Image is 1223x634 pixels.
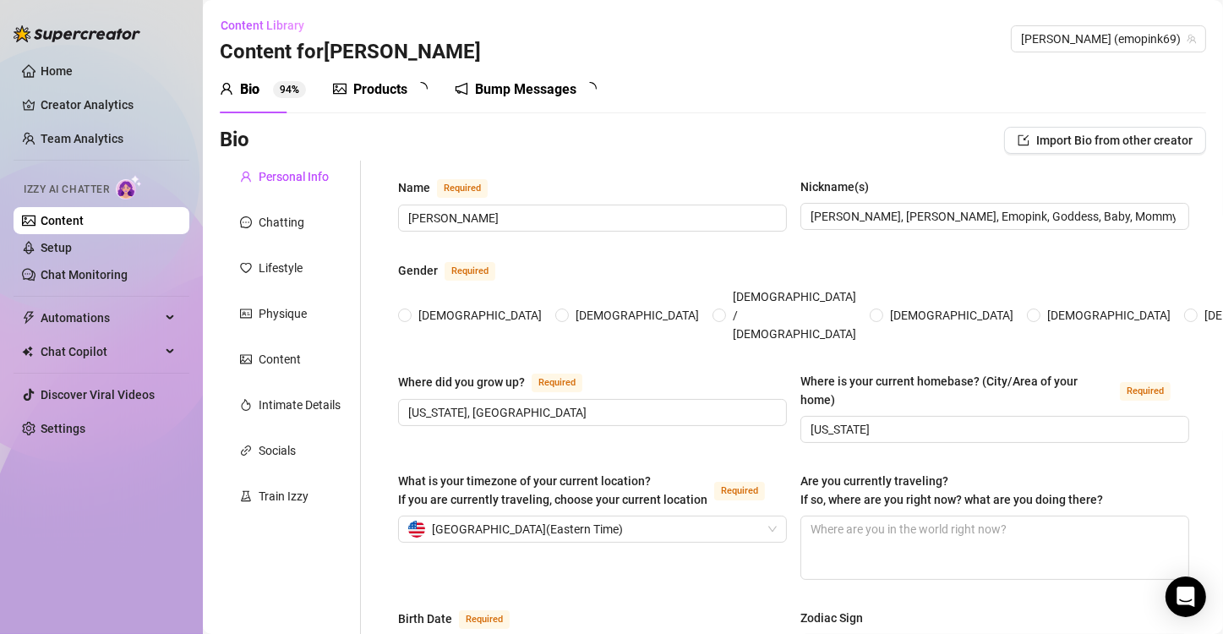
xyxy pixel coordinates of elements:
input: Where is your current homebase? (City/Area of your home) [811,420,1176,439]
label: Gender [398,260,514,281]
a: Team Analytics [41,132,123,145]
div: Where is your current homebase? (City/Area of your home) [800,372,1113,409]
span: Required [445,262,495,281]
img: logo-BBDzfeDw.svg [14,25,140,42]
span: link [240,445,252,456]
span: Import Bio from other creator [1036,134,1193,147]
span: Chat Copilot [41,338,161,365]
a: Content [41,214,84,227]
span: loading [414,82,428,96]
span: import [1018,134,1029,146]
div: Lifestyle [259,259,303,277]
a: Home [41,64,73,78]
div: Nickname(s) [800,178,869,196]
input: Where did you grow up? [408,403,773,422]
span: What is your timezone of your current location? If you are currently traveling, choose your curre... [398,474,707,506]
a: Settings [41,422,85,435]
input: Nickname(s) [811,207,1176,226]
label: Name [398,178,506,198]
span: Izzy AI Chatter [24,182,109,198]
div: Bump Messages [475,79,576,100]
label: Nickname(s) [800,178,881,196]
a: Setup [41,241,72,254]
button: Content Library [220,12,318,39]
span: team [1187,34,1197,44]
div: Name [398,178,430,197]
div: Gender [398,261,438,280]
span: Britney (emopink69) [1021,26,1196,52]
span: Required [532,374,582,392]
label: Birth Date [398,609,528,629]
sup: 94% [273,81,306,98]
span: [DEMOGRAPHIC_DATA] / [DEMOGRAPHIC_DATA] [726,287,863,343]
div: Zodiac Sign [800,609,863,627]
div: Socials [259,441,296,460]
a: Chat Monitoring [41,268,128,281]
div: Train Izzy [259,487,308,506]
span: Are you currently traveling? If so, where are you right now? what are you doing there? [800,474,1103,506]
span: [DEMOGRAPHIC_DATA] [1040,306,1177,325]
span: [GEOGRAPHIC_DATA] ( Eastern Time ) [432,516,623,542]
span: [DEMOGRAPHIC_DATA] [569,306,706,325]
span: message [240,216,252,228]
button: Import Bio from other creator [1004,127,1206,154]
div: Personal Info [259,167,329,186]
span: loading [583,82,597,96]
label: Where is your current homebase? (City/Area of your home) [800,372,1189,409]
div: Intimate Details [259,396,341,414]
h3: Bio [220,127,249,154]
div: Physique [259,304,307,323]
div: Open Intercom Messenger [1166,577,1206,617]
span: idcard [240,308,252,320]
div: Where did you grow up? [398,373,525,391]
span: Required [714,482,765,500]
span: fire [240,399,252,411]
span: user [220,82,233,96]
div: Bio [240,79,259,100]
span: picture [333,82,347,96]
img: us [408,521,425,538]
span: Automations [41,304,161,331]
span: Required [1120,382,1171,401]
span: [DEMOGRAPHIC_DATA] [412,306,549,325]
span: Required [459,610,510,629]
span: [DEMOGRAPHIC_DATA] [883,306,1020,325]
div: Chatting [259,213,304,232]
img: Chat Copilot [22,346,33,358]
span: experiment [240,490,252,502]
input: Name [408,209,773,227]
img: AI Chatter [116,175,142,199]
div: Birth Date [398,609,452,628]
span: Content Library [221,19,304,32]
span: heart [240,262,252,274]
span: notification [455,82,468,96]
span: user [240,171,252,183]
div: Content [259,350,301,369]
span: thunderbolt [22,311,35,325]
label: Where did you grow up? [398,372,601,392]
div: Products [353,79,407,100]
a: Creator Analytics [41,91,176,118]
h3: Content for [PERSON_NAME] [220,39,481,66]
a: Discover Viral Videos [41,388,155,402]
span: picture [240,353,252,365]
span: Required [437,179,488,198]
label: Zodiac Sign [800,609,875,627]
